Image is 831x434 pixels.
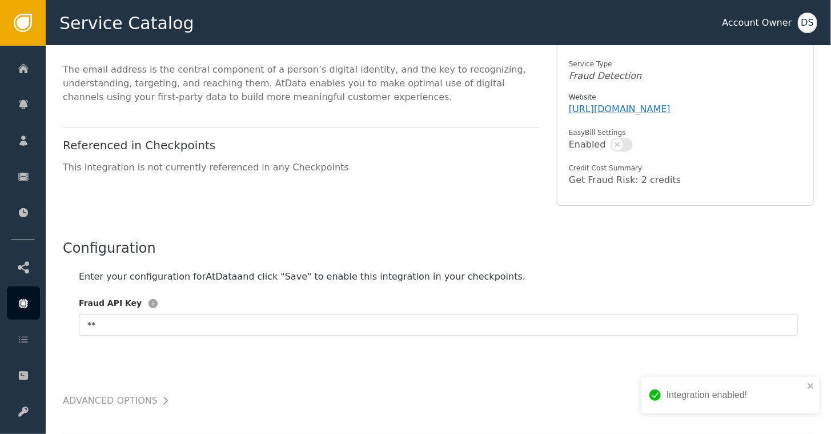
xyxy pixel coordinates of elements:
button: DS [798,13,817,33]
div: Fraud Detection [569,69,802,83]
span: Enabled [569,138,606,152]
div: Referenced in Checkpoints [63,137,539,154]
span: The email address is the central component of a person’s digital identity, and the key to recogni... [63,64,526,102]
div: EasyBill Settings [569,128,802,138]
div: Account Owner [722,16,792,30]
a: [URL][DOMAIN_NAME] [569,103,671,114]
div: Website [569,92,802,102]
div: This integration is not currently referenced in any Checkpoints [63,161,539,174]
div: Enter your configuration for AtData and click "Save" to enable this integration in your checkpoints. [79,270,798,284]
div: Configuration [63,238,814,258]
div: Get Fraud Risk : 2 credits [569,173,797,187]
label: Fraud API Key [79,297,142,309]
span: Service Catalog [59,10,194,36]
div: Service Type [569,59,802,69]
h2: Advanced Options [63,393,158,409]
div: Integration enabled! [667,388,804,402]
button: close [807,381,815,391]
div: Credit Cost Summary [569,163,802,173]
